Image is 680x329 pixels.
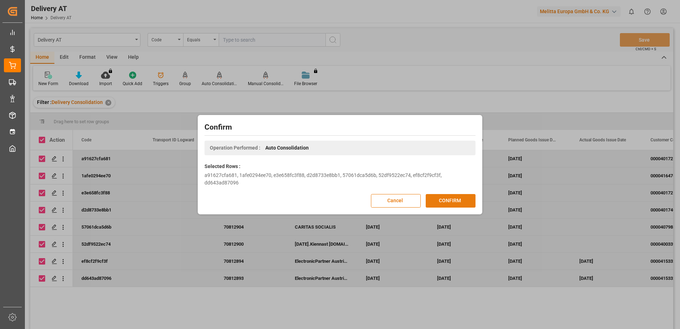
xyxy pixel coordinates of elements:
h2: Confirm [204,122,476,133]
button: Cancel [371,194,421,208]
div: a91627cfa681, 1afe0294ee70, e3e658fc3f88, d2d8733e8bb1, 57061dca5d6b, 52df9522ec74, ef8cf2f9cf3f,... [204,172,476,187]
button: CONFIRM [426,194,476,208]
label: Selected Rows : [204,163,240,170]
span: Operation Performed : [210,144,260,152]
span: Auto Consolidation [265,144,309,152]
